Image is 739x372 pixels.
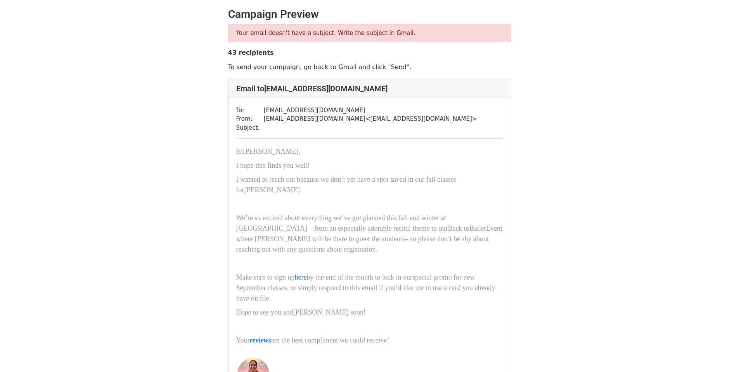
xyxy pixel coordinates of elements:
td: To: [236,106,264,115]
font: , [299,148,301,155]
p: To send your campaign, go back to Gmail and click "Send". [228,63,511,71]
a: reviews [250,336,271,344]
h2: Campaign Preview [228,8,511,21]
font: Your are the best compliment we could receive! [236,336,389,344]
span: ​Back to [448,224,469,232]
font: . [300,186,302,194]
td: From: [236,115,264,123]
span: ​ [294,273,306,281]
font: Make sure to sign up by the end of the month to lock in our s , or simply respond to this email i... [236,273,495,302]
font: Hi [236,148,243,155]
a: here [294,273,306,281]
td: [EMAIL_ADDRESS][DOMAIN_NAME] < [EMAIL_ADDRESS][DOMAIN_NAME] > [264,115,477,123]
p: Your email doesn't have a subject. Write the subject in Gmail. [236,29,503,37]
strong: 43 recipients [228,49,274,56]
td: [EMAIL_ADDRESS][DOMAIN_NAME] [264,106,477,115]
font: I wanted to reach out because we don’t yet have a spot saved in our fall classes for [236,176,457,194]
h4: Email to [EMAIL_ADDRESS][DOMAIN_NAME] [236,84,503,93]
td: Subject: [236,123,264,132]
font: [PERSON_NAME] [236,176,457,194]
font: I hope this finds you well! [236,162,310,169]
font: We’re so excited about everything we’ve got planned this fall and winter at [GEOGRAPHIC_DATA] – f... [236,214,502,253]
font: Hope to see you and [236,308,293,316]
span: ​vent where [PERSON_NAME] will be there to greet the students [236,224,502,243]
font: [PERSON_NAME] [236,148,301,155]
font: [PERSON_NAME] soon! [236,308,366,316]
